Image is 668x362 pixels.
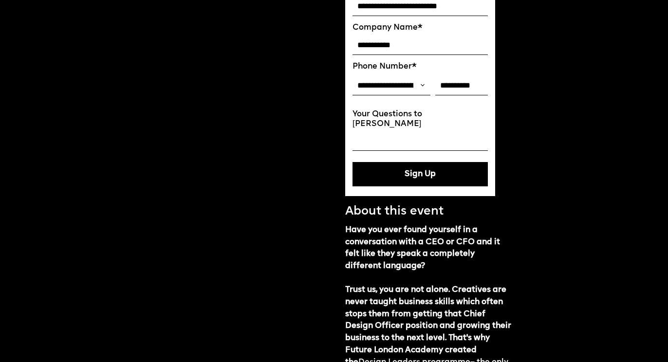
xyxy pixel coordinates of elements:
[353,110,488,129] label: Your Questions to [PERSON_NAME]
[345,204,495,219] p: About this event
[353,62,488,72] label: Phone Number
[353,162,488,186] button: Sign Up
[353,23,488,33] label: Company Name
